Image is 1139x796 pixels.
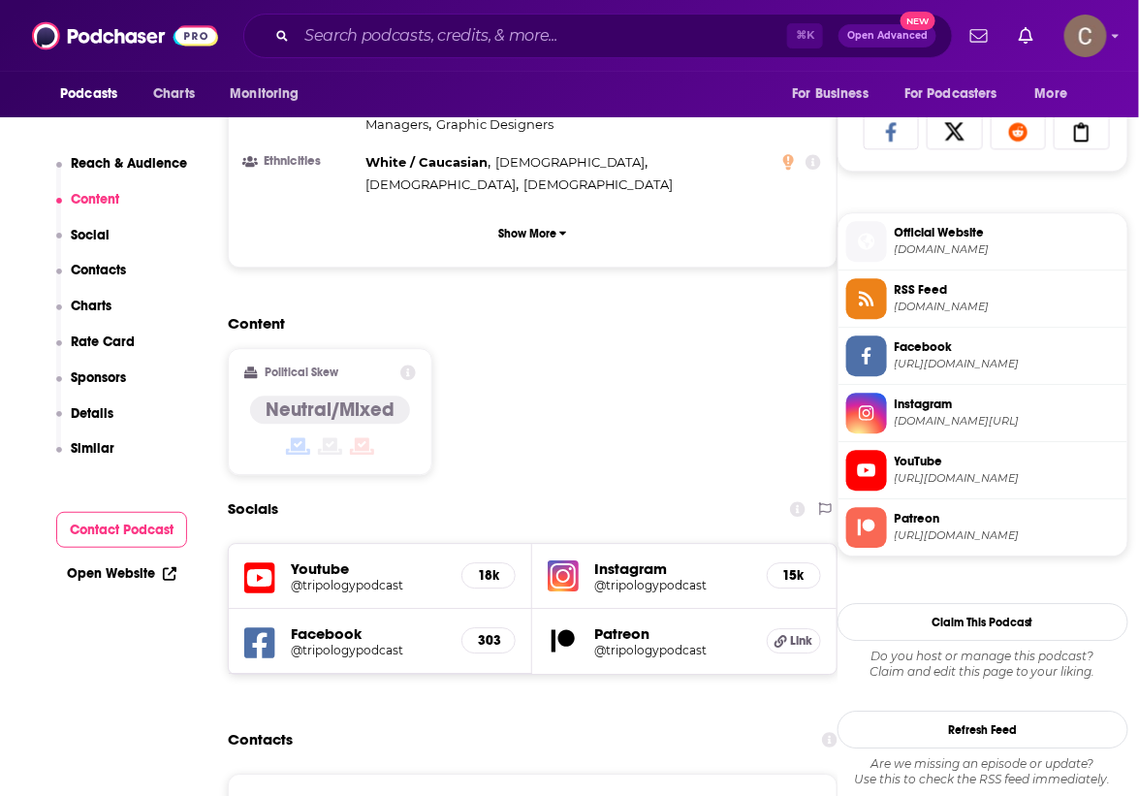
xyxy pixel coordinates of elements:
a: @tripologypodcast [291,578,446,592]
span: [DEMOGRAPHIC_DATA] [495,154,646,170]
h4: Neutral/Mixed [266,398,395,422]
a: @tripologypodcast [594,643,750,657]
button: Show profile menu [1064,15,1107,57]
span: Instagram [895,396,1120,413]
span: [DEMOGRAPHIC_DATA] [523,176,674,192]
div: Claim and edit this page to your liking. [838,649,1128,680]
h5: 303 [478,632,499,649]
span: White / Caucasian [365,154,488,170]
span: Official Website [895,224,1120,241]
a: @tripologypodcast [291,643,446,657]
button: Charts [56,298,112,334]
p: Details [71,405,113,422]
span: New [901,12,935,30]
a: Charts [141,76,206,112]
a: Show notifications dropdown [963,19,996,52]
span: For Business [792,80,869,108]
span: [DEMOGRAPHIC_DATA] [365,176,516,192]
button: Claim This Podcast [838,603,1128,641]
button: Similar [56,440,115,476]
p: Charts [71,298,111,314]
button: Reach & Audience [56,155,188,191]
button: Refresh Feed [838,711,1128,748]
span: anchor.fm [895,300,1120,314]
span: , [365,151,490,174]
a: Facebook[URL][DOMAIN_NAME] [846,335,1120,376]
h2: Contacts [228,721,293,758]
button: Content [56,191,120,227]
span: Logged in as clay.bolton [1064,15,1107,57]
a: Official Website[DOMAIN_NAME] [846,221,1120,262]
button: Details [56,405,114,441]
h5: Youtube [291,559,446,578]
span: instagram.com/tripologypodcast [895,414,1120,429]
span: https://www.youtube.com/@tripologypodcast [895,471,1120,486]
span: RSS Feed [895,281,1120,299]
span: Open Advanced [847,31,928,41]
span: Podcasts [60,80,117,108]
p: Content [71,191,119,207]
a: Show notifications dropdown [1011,19,1041,52]
span: Managers [365,116,428,132]
span: Charts [153,80,195,108]
span: , [365,113,431,136]
a: Copy Link [1054,112,1110,149]
span: https://www.patreon.com/tripologypodcast [895,528,1120,543]
button: Social [56,227,111,263]
span: , [495,151,649,174]
button: open menu [47,76,142,112]
p: Similar [71,440,114,457]
a: Share on X/Twitter [927,112,983,149]
a: Link [767,628,821,653]
h5: 15k [783,567,805,584]
a: Share on Reddit [991,112,1047,149]
button: Rate Card [56,334,136,369]
span: , [365,174,519,196]
img: User Profile [1064,15,1107,57]
span: ⌘ K [787,23,823,48]
div: Are we missing an episode or update? Use this to check the RSS feed immediately. [838,756,1128,787]
a: RSS Feed[DOMAIN_NAME] [846,278,1120,319]
a: Share on Facebook [864,112,920,149]
p: Show More [498,227,556,240]
input: Search podcasts, credits, & more... [297,20,787,51]
h2: Socials [228,491,278,527]
button: open menu [1022,76,1092,112]
a: Open Website [67,565,176,582]
button: Contact Podcast [56,512,188,548]
span: YouTube [895,453,1120,470]
span: Monitoring [230,80,299,108]
h5: 18k [478,567,499,584]
button: Contacts [56,262,127,298]
span: Patreon [895,510,1120,527]
p: Sponsors [71,369,126,386]
button: open menu [778,76,893,112]
h3: Ethnicities [244,155,358,168]
span: Facebook [895,338,1120,356]
button: Open AdvancedNew [838,24,936,48]
a: YouTube[URL][DOMAIN_NAME] [846,450,1120,491]
h5: Instagram [594,559,750,578]
span: More [1035,80,1068,108]
a: Patreon[URL][DOMAIN_NAME] [846,507,1120,548]
div: Search podcasts, credits, & more... [243,14,953,58]
span: Link [790,633,812,649]
h5: Patreon [594,624,750,643]
h2: Political Skew [266,366,339,379]
p: Contacts [71,262,126,278]
img: iconImage [548,560,579,591]
a: @tripologypodcast [594,578,750,592]
img: Podchaser - Follow, Share and Rate Podcasts [32,17,218,54]
h2: Content [228,314,822,333]
p: Rate Card [71,334,135,350]
span: Graphic Designers [436,116,554,132]
span: For Podcasters [904,80,997,108]
span: https://www.facebook.com/tripologypodcast [895,357,1120,371]
button: open menu [892,76,1026,112]
span: Do you host or manage this podcast? [838,649,1128,664]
